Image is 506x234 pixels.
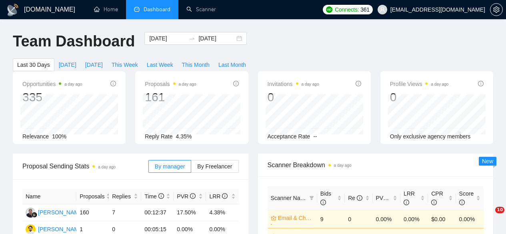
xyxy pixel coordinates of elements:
[112,60,138,69] span: This Week
[22,161,148,171] span: Proposal Sending Stats
[233,81,239,86] span: info-circle
[6,4,19,16] img: logo
[334,163,352,168] time: a day ago
[22,133,49,140] span: Relevance
[357,195,362,201] span: info-circle
[176,133,192,140] span: 4.35%
[22,189,76,204] th: Name
[98,165,116,169] time: a day ago
[348,195,362,201] span: Re
[309,196,314,200] span: filter
[335,5,359,14] span: Connects:
[376,195,395,201] span: PVR
[490,6,502,13] span: setting
[479,207,498,226] iframe: Intercom live chat
[94,6,118,13] a: homeHome
[109,189,141,204] th: Replies
[490,3,503,16] button: setting
[459,200,465,205] span: info-circle
[404,190,415,206] span: LRR
[478,81,484,86] span: info-circle
[268,133,310,140] span: Acceptance Rate
[400,210,428,228] td: 0.00%
[145,133,172,140] span: Reply Rate
[320,190,331,206] span: Bids
[271,215,276,221] span: crown
[85,60,103,69] span: [DATE]
[112,192,132,201] span: Replies
[22,79,82,89] span: Opportunities
[495,207,504,213] span: 10
[145,79,196,89] span: Proposals
[76,204,109,221] td: 160
[189,35,195,42] span: swap-right
[190,193,196,199] span: info-circle
[490,6,503,13] a: setting
[107,58,142,71] button: This Week
[345,210,372,228] td: 0
[206,204,238,221] td: 4.38%
[109,204,141,221] td: 7
[268,79,319,89] span: Invitations
[149,34,186,43] input: Start date
[22,90,82,105] div: 335
[271,195,308,201] span: Scanner Name
[155,163,185,170] span: By manager
[174,204,206,221] td: 17.50%
[197,163,232,170] span: By Freelancer
[59,60,76,69] span: [DATE]
[80,192,104,201] span: Proposals
[482,158,493,164] span: New
[390,90,449,105] div: 0
[389,195,394,201] span: info-circle
[147,60,173,69] span: Last Week
[81,58,107,71] button: [DATE]
[38,225,84,234] div: [PERSON_NAME]
[380,7,385,12] span: user
[54,58,81,71] button: [DATE]
[308,192,316,204] span: filter
[76,189,109,204] th: Proposals
[326,6,332,13] img: upwork-logo.png
[141,204,174,221] td: 00:12:37
[356,81,361,86] span: info-circle
[186,6,216,13] a: searchScanner
[144,6,170,13] span: Dashboard
[142,58,178,71] button: Last Week
[431,190,443,206] span: CPR
[222,193,228,199] span: info-circle
[178,58,214,71] button: This Month
[404,200,409,205] span: info-circle
[390,79,449,89] span: Profile Views
[268,160,484,170] span: Scanner Breakdown
[110,81,116,86] span: info-circle
[145,90,196,105] div: 161
[431,200,437,205] span: info-circle
[17,60,50,69] span: Last 30 Days
[302,82,319,86] time: a day ago
[390,133,471,140] span: Only exclusive agency members
[13,32,135,51] h1: Team Dashboard
[182,60,210,69] span: This Month
[38,208,84,217] div: [PERSON_NAME]
[268,90,319,105] div: 0
[198,34,235,43] input: End date
[26,208,36,218] img: RS
[158,193,164,199] span: info-circle
[214,58,250,71] button: Last Month
[373,210,400,228] td: 0.00%
[32,212,37,218] img: gigradar-bm.png
[209,193,228,200] span: LRR
[431,82,448,86] time: a day ago
[26,226,84,232] a: HM[PERSON_NAME]
[428,210,456,228] td: $0.00
[317,210,345,228] td: 9
[218,60,246,69] span: Last Month
[278,214,312,222] a: Email & Chat Support
[313,133,317,140] span: --
[320,200,326,205] span: info-circle
[144,193,164,200] span: Time
[13,58,54,71] button: Last 30 Days
[456,210,484,228] td: 0.00%
[179,82,196,86] time: a day ago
